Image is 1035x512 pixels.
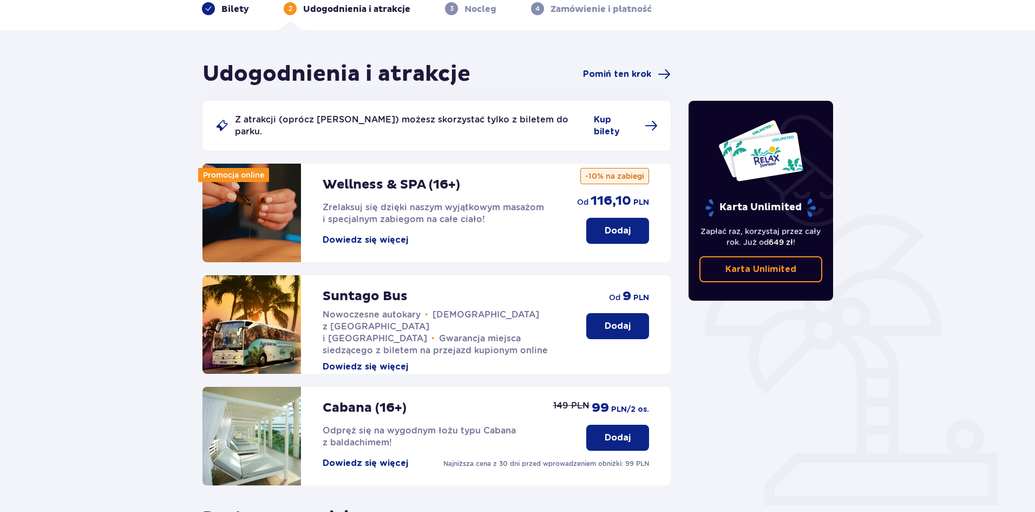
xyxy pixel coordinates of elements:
div: 4Zamówienie i płatność [531,2,652,15]
span: • [431,333,435,344]
span: Kup bilety [594,114,638,138]
p: Zamówienie i płatność [551,3,652,15]
div: Promocja online [198,168,269,182]
span: PLN [633,293,649,303]
p: Wellness & SPA (16+) [323,177,460,193]
button: Dodaj [586,313,649,339]
img: attraction [202,164,301,262]
img: attraction [202,275,301,374]
span: 9 [623,288,631,304]
div: 2Udogodnienia i atrakcje [284,2,410,15]
button: Dowiedz się więcej [323,361,408,373]
p: Karta Unlimited [704,198,817,217]
p: 149 PLN [553,400,589,412]
span: 116,10 [591,193,631,209]
p: 3 [450,4,454,14]
span: 99 [592,400,609,416]
span: od [609,292,620,303]
a: Pomiń ten krok [583,68,671,81]
p: Bilety [221,3,249,15]
p: Dodaj [605,225,631,237]
p: Dodaj [605,432,631,444]
h1: Udogodnienia i atrakcje [202,61,470,88]
img: Dwie karty całoroczne do Suntago z napisem 'UNLIMITED RELAX', na białym tle z tropikalnymi liśćmi... [718,119,804,182]
button: Dodaj [586,218,649,244]
p: Z atrakcji (oprócz [PERSON_NAME]) możesz skorzystać tylko z biletem do parku. [235,114,587,138]
p: 2 [289,4,292,14]
span: Nowoczesne autokary [323,309,421,320]
span: Pomiń ten krok [583,68,651,80]
p: Suntago Bus [323,288,408,304]
div: 3Nocleg [445,2,496,15]
span: PLN /2 os. [611,404,649,415]
span: Odpręż się na wygodnym łożu typu Cabana z baldachimem! [323,425,516,448]
button: Dodaj [586,425,649,451]
button: Dowiedz się więcej [323,234,408,246]
div: Bilety [202,2,249,15]
p: -10% na zabiegi [580,168,649,184]
span: PLN [633,197,649,208]
p: Dodaj [605,320,631,332]
p: Udogodnienia i atrakcje [303,3,410,15]
p: Najniższa cena z 30 dni przed wprowadzeniem obniżki: 99 PLN [443,459,649,469]
p: Nocleg [464,3,496,15]
p: Karta Unlimited [725,263,796,275]
span: Zrelaksuj się dzięki naszym wyjątkowym masażom i specjalnym zabiegom na całe ciało! [323,202,544,224]
a: Karta Unlimited [699,256,823,282]
p: Cabana (16+) [323,400,407,416]
span: • [425,309,428,320]
span: 649 zł [769,238,793,247]
span: [DEMOGRAPHIC_DATA] z [GEOGRAPHIC_DATA] i [GEOGRAPHIC_DATA] [323,309,539,344]
a: Kup bilety [594,114,658,138]
img: attraction [202,387,301,485]
button: Dowiedz się więcej [323,457,408,469]
p: Zapłać raz, korzystaj przez cały rok. Już od ! [699,226,823,248]
p: 4 [535,4,540,14]
span: od [577,197,588,208]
